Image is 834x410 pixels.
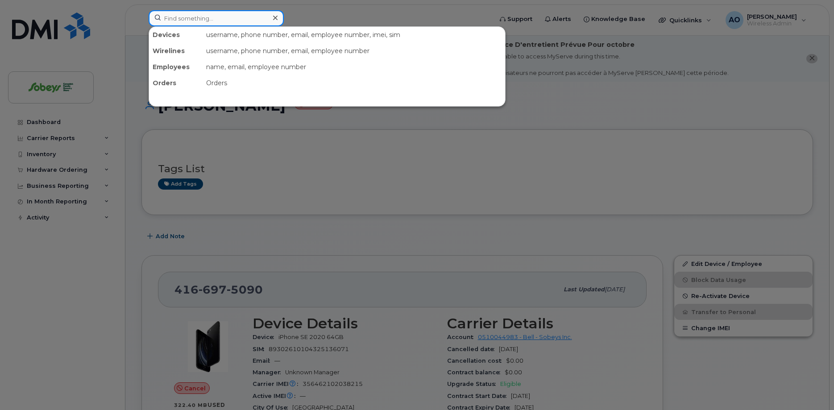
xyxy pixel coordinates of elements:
[149,43,203,59] div: Wirelines
[203,59,505,75] div: name, email, employee number
[203,43,505,59] div: username, phone number, email, employee number
[149,59,203,75] div: Employees
[203,27,505,43] div: username, phone number, email, employee number, imei, sim
[149,27,203,43] div: Devices
[203,75,505,91] div: Orders
[149,75,203,91] div: Orders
